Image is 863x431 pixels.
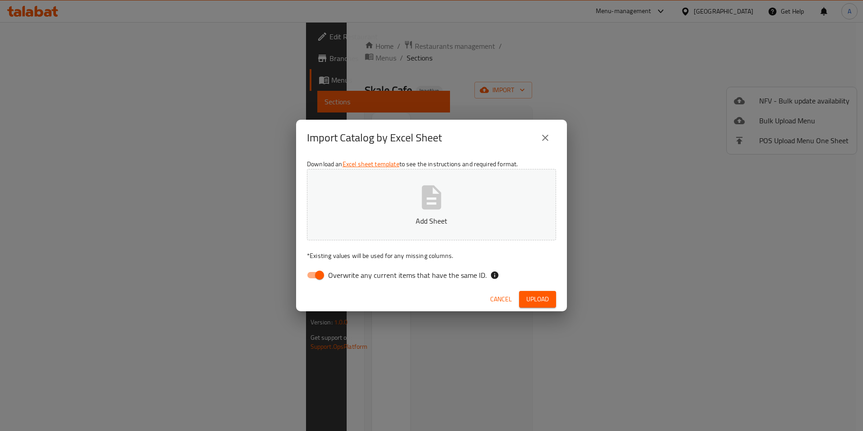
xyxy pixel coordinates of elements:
span: Overwrite any current items that have the same ID. [328,270,487,281]
p: Add Sheet [321,215,542,226]
p: Existing values will be used for any missing columns. [307,251,556,260]
svg: If the overwrite option isn't selected, then the items that match an existing ID will be ignored ... [490,271,499,280]
span: Cancel [490,294,512,305]
h2: Import Catalog by Excel Sheet [307,131,442,145]
button: Upload [519,291,556,308]
button: Cancel [487,291,515,308]
div: Download an to see the instructions and required format. [296,156,567,287]
button: Add Sheet [307,169,556,240]
a: Excel sheet template [343,158,399,170]
button: close [534,127,556,149]
span: Upload [526,294,549,305]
